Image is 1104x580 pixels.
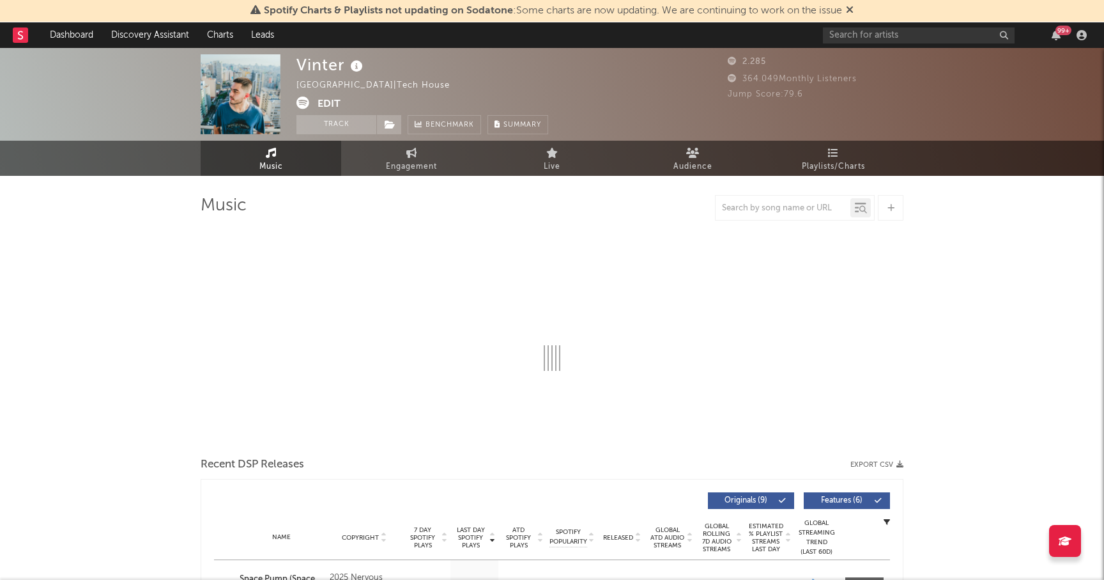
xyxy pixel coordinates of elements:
button: Edit [318,97,341,113]
span: Spotify Popularity [549,528,587,547]
span: Playlists/Charts [802,159,865,175]
span: Music [259,159,283,175]
button: Export CSV [850,461,903,469]
a: Discovery Assistant [102,22,198,48]
input: Search by song name or URL [716,203,850,214]
span: : Some charts are now updating. We are continuing to work on the issue [264,6,842,16]
a: Music [201,141,341,176]
span: Originals ( 9 ) [716,497,775,505]
span: Engagement [386,159,437,175]
span: Global Rolling 7D Audio Streams [699,522,734,553]
a: Audience [622,141,763,176]
div: Vinter [296,54,366,75]
a: Playlists/Charts [763,141,903,176]
span: Live [544,159,560,175]
button: 99+ [1052,30,1061,40]
button: Features(6) [804,492,890,509]
div: Name [240,533,323,542]
button: Track [296,115,376,134]
a: Engagement [341,141,482,176]
span: Jump Score: 79.6 [728,90,803,98]
span: Summary [503,121,541,129]
a: Benchmark [408,115,481,134]
span: 2.285 [728,58,766,66]
span: Global ATD Audio Streams [650,526,685,549]
a: Leads [242,22,283,48]
div: 99 + [1055,26,1071,35]
a: Dashboard [41,22,102,48]
span: Last Day Spotify Plays [454,526,487,549]
span: Estimated % Playlist Streams Last Day [748,522,783,553]
a: Charts [198,22,242,48]
span: 364.049 Monthly Listeners [728,75,857,83]
span: Copyright [342,534,379,542]
span: ATD Spotify Plays [502,526,535,549]
span: Features ( 6 ) [812,497,871,505]
div: [GEOGRAPHIC_DATA] | Tech House [296,78,464,93]
span: Dismiss [846,6,854,16]
span: Spotify Charts & Playlists not updating on Sodatone [264,6,513,16]
a: Live [482,141,622,176]
span: Released [603,534,633,542]
button: Originals(9) [708,492,794,509]
div: Global Streaming Trend (Last 60D) [797,519,836,557]
span: Benchmark [425,118,474,133]
span: Recent DSP Releases [201,457,304,473]
span: 7 Day Spotify Plays [406,526,440,549]
input: Search for artists [823,27,1015,43]
span: Audience [673,159,712,175]
button: Summary [487,115,548,134]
